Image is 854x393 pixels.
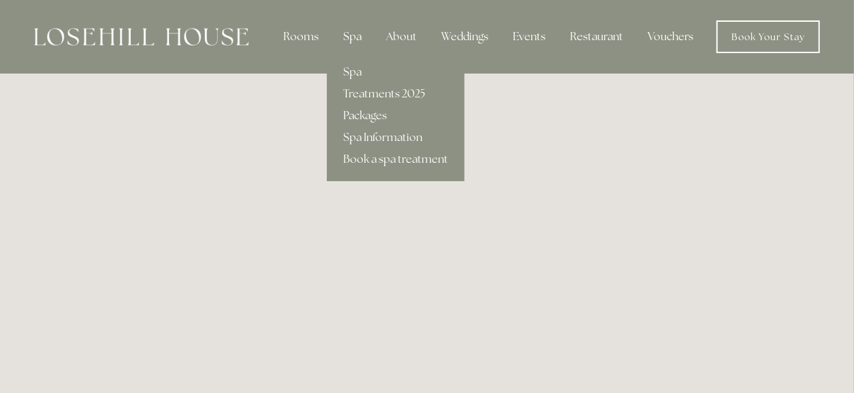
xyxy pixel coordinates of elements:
[327,148,464,170] a: Book a spa treatment
[327,83,464,105] a: Treatments 2025
[327,61,464,83] a: Spa
[327,127,464,148] a: Spa Information
[716,20,820,53] a: Book Your Stay
[327,105,464,127] a: Packages
[375,23,428,50] div: About
[559,23,634,50] div: Restaurant
[637,23,704,50] a: Vouchers
[272,23,330,50] div: Rooms
[34,28,249,46] img: Losehill House
[502,23,556,50] div: Events
[430,23,499,50] div: Weddings
[332,23,373,50] div: Spa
